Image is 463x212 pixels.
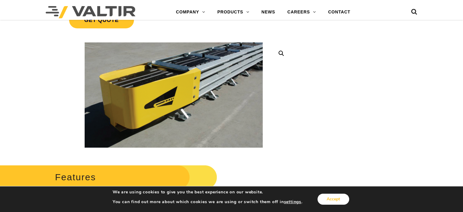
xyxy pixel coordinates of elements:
[170,6,211,18] a: COMPANY
[255,6,281,18] a: NEWS
[317,194,349,205] button: Accept
[322,6,356,18] a: CONTACT
[69,12,134,28] span: Get Quote
[113,189,303,195] p: We are using cookies to give you the best experience on our website.
[113,199,303,205] p: You can find out more about which cookies we are using or switch them off in .
[211,6,255,18] a: PRODUCTS
[55,5,292,36] a: Get Quote
[284,199,301,205] button: settings
[281,6,322,18] a: CAREERS
[46,6,135,18] img: Valtir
